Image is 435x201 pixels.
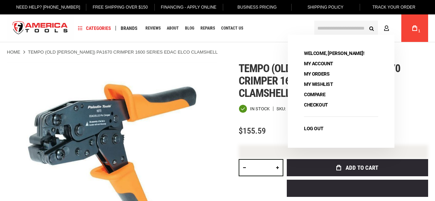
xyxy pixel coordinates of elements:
span: In stock [250,107,270,111]
div: PA1670 [287,107,302,111]
a: Home [7,49,20,55]
a: Blog [182,24,197,33]
strong: TEMPO (old [PERSON_NAME]) PA1670 CRIMPER 1600 SERIES EDAC ELCO CLAMSHELL [28,49,218,55]
span: $155.59 [239,126,266,136]
span: Categories [78,26,111,31]
a: My Orders [302,69,332,79]
span: Shipping Policy [307,5,344,10]
a: Contact Us [218,24,246,33]
span: Add to Cart [346,165,378,171]
span: Tempo (old [PERSON_NAME]) pa1670 crimper 1600 series edac elco clamshell [239,62,400,100]
span: Brands [121,26,138,31]
button: Search [365,22,378,35]
a: Log Out [302,124,326,133]
a: Brands [118,24,141,33]
span: 1 [418,29,420,33]
img: America Tools [7,15,74,41]
a: Reviews [142,24,164,33]
span: Blog [185,26,194,30]
a: About [164,24,182,33]
a: Repairs [197,24,218,33]
a: Checkout [302,100,330,110]
a: Categories [75,24,114,33]
strong: SKU [276,107,287,111]
span: Reviews [145,26,161,30]
button: Add to Cart [287,159,428,176]
span: Repairs [200,26,215,30]
a: My Wishlist [302,79,335,89]
a: 1 [408,14,421,42]
a: store logo [7,15,74,41]
span: About [167,26,179,30]
a: Compare [302,90,328,99]
span: Contact Us [221,26,243,30]
span: Welcome, [PERSON_NAME]! [302,48,367,58]
a: My Account [302,59,336,68]
div: Availability [239,104,270,113]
